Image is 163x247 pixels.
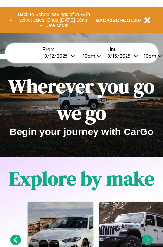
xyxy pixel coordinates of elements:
div: 10am [80,53,97,59]
div: 8 / 12 / 2025 [44,53,71,59]
button: 10am [78,53,104,59]
div: 8 / 13 / 2025 [107,53,134,59]
label: From [42,47,104,53]
h1: Explore by make [9,165,154,192]
button: 8/12/2025 [42,53,78,59]
div: 10am [141,53,158,59]
button: Back to School savings of 20% in select cities! Ends [DATE] 10am PT.Use code: [12,10,96,30]
b: BACK2SCHOOL20 [96,17,139,23]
